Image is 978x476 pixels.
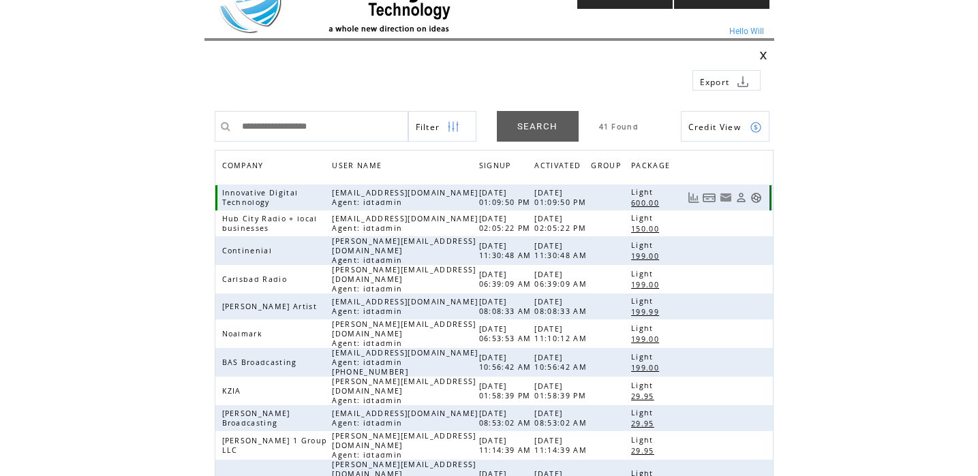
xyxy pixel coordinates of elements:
span: [DATE] 11:10:12 AM [534,324,590,343]
span: Noalmark [222,329,266,338]
a: 150.00 [631,223,666,234]
span: [DATE] 02:05:22 PM [534,214,590,233]
span: [DATE] 11:14:39 AM [534,436,590,455]
a: 199.00 [631,362,666,373]
span: 29.95 [631,392,658,401]
span: [PERSON_NAME][EMAIL_ADDRESS][DOMAIN_NAME] Agent: idtadmin [332,431,476,460]
a: COMPANY [222,161,267,169]
a: 199.00 [631,279,666,290]
span: [PERSON_NAME][EMAIL_ADDRESS][DOMAIN_NAME] Agent: idtadmin [332,377,476,405]
span: Light [631,269,657,279]
span: [DATE] 11:14:39 AM [479,436,535,455]
span: [PERSON_NAME][EMAIL_ADDRESS][DOMAIN_NAME] Agent: idtadmin [332,319,476,348]
span: Light [631,408,657,417]
span: [DATE] 11:30:48 AM [534,241,590,260]
span: Show Credits View [688,121,742,133]
a: Filter [408,111,476,142]
span: [DATE] 08:08:33 AM [534,297,590,316]
span: Continenial [222,246,276,255]
span: Light [631,435,657,445]
a: 29.95 [631,390,661,402]
span: Light [631,323,657,333]
span: [DATE] 01:09:50 PM [534,188,590,207]
span: 29.95 [631,419,658,428]
span: [PERSON_NAME] 1 Group LLC [222,436,328,455]
a: View Usage [688,192,699,204]
a: Resend welcome email to this user [720,191,732,204]
span: [EMAIL_ADDRESS][DOMAIN_NAME] Agent: idtadmin [332,188,478,207]
span: USER NAME [332,157,385,177]
span: KZIA [222,386,245,396]
span: [DATE] 01:58:39 PM [479,381,534,400]
img: credits.png [750,121,762,133]
span: Innovative Digital Technology [222,188,299,207]
img: download.png [737,76,749,88]
a: GROUP [591,157,628,177]
span: Light [631,381,657,390]
a: 199.00 [631,333,666,345]
span: [EMAIL_ADDRESS][DOMAIN_NAME] Agent: idtadmin [332,409,478,428]
span: [EMAIL_ADDRESS][DOMAIN_NAME] Agent: idtadmin [332,297,478,316]
span: [DATE] 10:56:42 AM [479,353,535,372]
span: GROUP [591,157,624,177]
span: [DATE] 01:58:39 PM [534,381,590,400]
span: Carlsbad Radio [222,274,291,284]
a: 199.00 [631,250,666,261]
span: SIGNUP [479,157,515,177]
a: SIGNUP [479,161,515,169]
span: [DATE] 08:53:02 AM [479,409,535,428]
span: Show filters [416,121,440,133]
span: [EMAIL_ADDRESS][DOMAIN_NAME] Agent: idtadmin [332,214,478,233]
span: [EMAIL_ADDRESS][DOMAIN_NAME] Agent: idtadmin [PHONE_NUMBER] [332,348,478,377]
a: 29.95 [631,445,661,456]
span: [DATE] 02:05:22 PM [479,214,534,233]
span: Export to csv file [700,76,730,88]
span: Light [631,213,657,223]
span: 199.00 [631,363,662,372]
span: Light [631,187,657,197]
span: 150.00 [631,224,662,234]
span: BAS Broadcasting [222,358,301,367]
span: [DATE] 08:08:33 AM [479,297,535,316]
a: Credit View [681,111,769,142]
span: [PERSON_NAME][EMAIL_ADDRESS][DOMAIN_NAME] Agent: idtadmin [332,265,476,293]
a: USER NAME [332,161,385,169]
a: 29.95 [631,417,661,429]
span: [DATE] 06:39:09 AM [479,270,535,289]
img: filters.png [447,112,459,142]
a: SEARCH [497,111,579,142]
span: PACKAGE [631,157,673,177]
span: 41 Found [599,122,639,131]
span: Light [631,352,657,362]
span: 199.00 [631,334,662,344]
a: PACKAGE [631,157,677,177]
a: 199.99 [631,306,666,317]
a: Support [750,192,762,204]
span: [PERSON_NAME] Broadcasting [222,409,290,428]
span: [DATE] 11:30:48 AM [479,241,535,260]
span: Light [631,240,657,250]
span: [PERSON_NAME] Artist [222,302,321,311]
span: [DATE] 06:53:53 AM [479,324,535,343]
a: ACTIVATED [534,157,587,177]
span: [DATE] 01:09:50 PM [479,188,534,207]
a: Export [692,70,761,91]
a: View Bills [703,192,716,204]
span: Hub City Radio + local businesses [222,214,318,233]
span: [DATE] 10:56:42 AM [534,353,590,372]
span: Hello Will [729,27,764,36]
a: View Profile [735,192,747,204]
span: COMPANY [222,157,267,177]
span: Light [631,296,657,306]
span: [DATE] 08:53:02 AM [534,409,590,428]
span: 600.00 [631,198,662,208]
a: 600.00 [631,197,666,208]
span: 199.00 [631,280,662,289]
span: 29.95 [631,446,658,456]
span: [PERSON_NAME][EMAIL_ADDRESS][DOMAIN_NAME] Agent: idtadmin [332,236,476,265]
span: [DATE] 06:39:09 AM [534,270,590,289]
span: 199.99 [631,307,662,317]
span: ACTIVATED [534,157,584,177]
span: 199.00 [631,251,662,261]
